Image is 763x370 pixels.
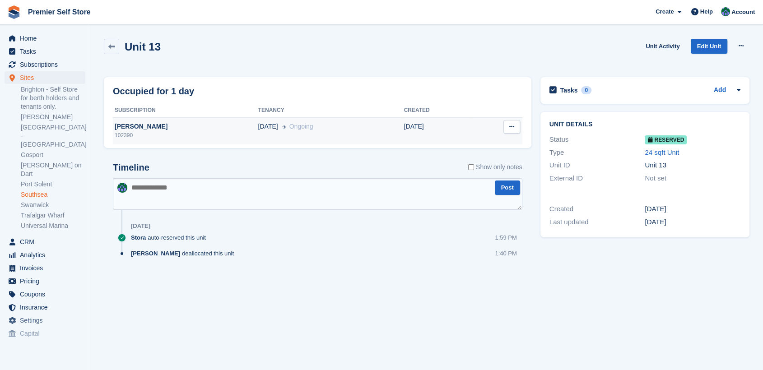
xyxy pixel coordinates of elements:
div: [DATE] [131,222,150,230]
span: Invoices [20,262,74,274]
a: Edit Unit [691,39,727,54]
div: 102390 [113,131,258,139]
span: Stora [131,233,146,242]
a: Southsea [21,190,85,199]
h2: Timeline [113,162,149,173]
a: Swanwick [21,201,85,209]
div: Unit 13 [645,160,740,171]
a: menu [5,288,85,301]
span: Storefront [8,347,90,356]
a: Add [714,85,726,96]
div: 1:40 PM [495,249,516,258]
a: Universal Marina [21,222,85,230]
span: CRM [20,236,74,248]
th: Tenancy [258,103,404,118]
a: menu [5,275,85,287]
span: Create [656,7,674,16]
a: Premier Self Store [24,5,94,19]
a: [GEOGRAPHIC_DATA] - [GEOGRAPHIC_DATA] [21,123,85,149]
th: Subscription [113,103,258,118]
input: Show only notes [468,162,474,172]
img: stora-icon-8386f47178a22dfd0bd8f6a31ec36ba5ce8667c1dd55bd0f319d3a0aa187defe.svg [7,5,21,19]
span: Settings [20,314,74,327]
div: Type [549,148,645,158]
a: 24 sqft Unit [645,148,679,156]
a: menu [5,327,85,340]
img: Jo Granger [117,183,127,193]
span: [PERSON_NAME] [131,249,180,258]
div: External ID [549,173,645,184]
span: Help [700,7,713,16]
a: [PERSON_NAME] on Dart [21,161,85,178]
th: Created [404,103,472,118]
h2: Unit 13 [125,41,161,53]
a: Port Solent [21,180,85,189]
span: Sites [20,71,74,84]
span: Capital [20,327,74,340]
div: auto-reserved this unit [131,233,210,242]
a: Unit Activity [642,39,683,54]
div: Not set [645,173,740,184]
span: Reserved [645,135,687,144]
div: 1:59 PM [495,233,516,242]
div: [DATE] [645,204,740,214]
span: Account [731,8,755,17]
span: Insurance [20,301,74,314]
div: Unit ID [549,160,645,171]
a: Brighton - Self Store for berth holders and tenants only. [21,85,85,111]
div: [DATE] [645,217,740,227]
div: Last updated [549,217,645,227]
span: Home [20,32,74,45]
a: menu [5,45,85,58]
span: [DATE] [258,122,278,131]
div: 0 [581,86,591,94]
h2: Occupied for 1 day [113,84,194,98]
div: Created [549,204,645,214]
label: Show only notes [468,162,522,172]
img: Jo Granger [721,7,730,16]
a: menu [5,236,85,248]
a: menu [5,249,85,261]
span: Analytics [20,249,74,261]
a: menu [5,58,85,71]
a: menu [5,32,85,45]
h2: Tasks [560,86,578,94]
span: Tasks [20,45,74,58]
span: Subscriptions [20,58,74,71]
a: [PERSON_NAME] [21,113,85,121]
td: [DATE] [404,117,472,144]
a: menu [5,301,85,314]
span: Pricing [20,275,74,287]
a: menu [5,71,85,84]
div: [PERSON_NAME] [113,122,258,131]
a: menu [5,314,85,327]
div: Status [549,134,645,145]
a: Trafalgar Wharf [21,211,85,220]
a: menu [5,262,85,274]
span: Ongoing [289,123,313,130]
h2: Unit details [549,121,740,128]
a: Gosport [21,151,85,159]
button: Post [495,180,520,195]
div: deallocated this unit [131,249,238,258]
span: Coupons [20,288,74,301]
